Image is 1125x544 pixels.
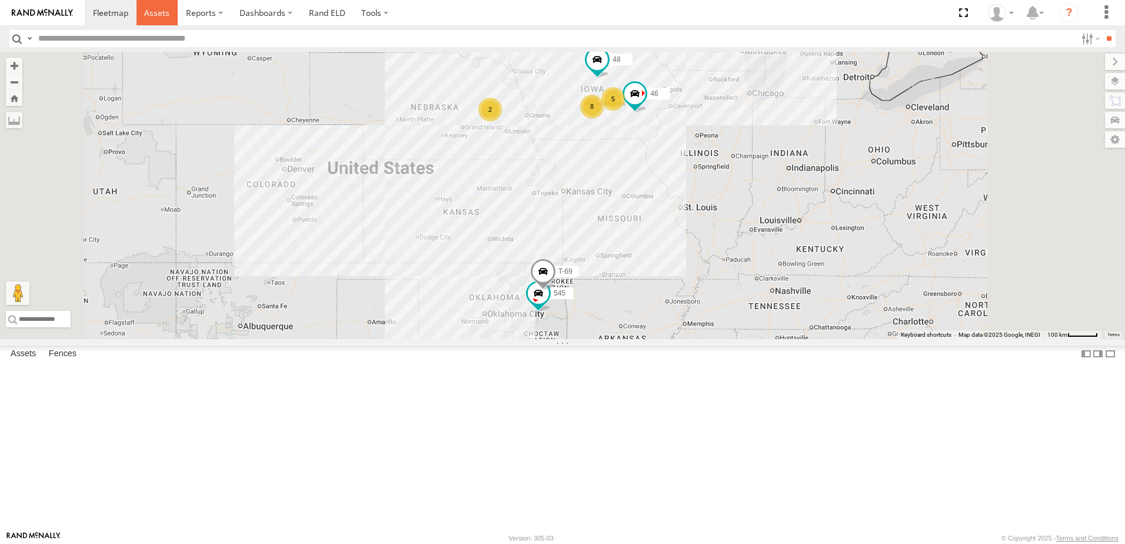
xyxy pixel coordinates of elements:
label: Fences [43,346,82,362]
button: Zoom Home [6,90,22,106]
label: Measure [6,112,22,128]
a: Terms [1107,333,1120,337]
label: Hide Summary Table [1104,346,1116,363]
span: Map data ©2025 Google, INEGI [958,331,1040,338]
button: Keyboard shortcuts [901,331,951,339]
button: Map Scale: 100 km per 48 pixels [1044,331,1101,339]
img: rand-logo.svg [12,9,73,17]
label: Dock Summary Table to the Right [1092,346,1104,363]
span: 100 km [1047,331,1067,338]
div: 8 [580,95,604,118]
span: 545 [554,290,565,298]
div: Tim Zylstra [984,4,1018,22]
div: © Copyright 2025 - [1001,535,1119,542]
div: 5 [601,87,625,111]
i: ? [1060,4,1079,22]
label: Map Settings [1105,131,1125,148]
button: Drag Pegman onto the map to open Street View [6,281,29,305]
label: Search Filter Options [1077,30,1102,47]
label: Search Query [25,30,34,47]
button: Zoom out [6,74,22,90]
a: Terms and Conditions [1056,535,1119,542]
label: Dock Summary Table to the Left [1080,346,1092,363]
a: Visit our Website [6,532,61,544]
label: Assets [5,346,42,362]
span: 46 [650,90,658,98]
span: 48 [613,55,620,64]
span: T-69 [558,268,573,276]
button: Zoom in [6,58,22,74]
div: Version: 305.03 [509,535,554,542]
div: 2 [478,98,502,121]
